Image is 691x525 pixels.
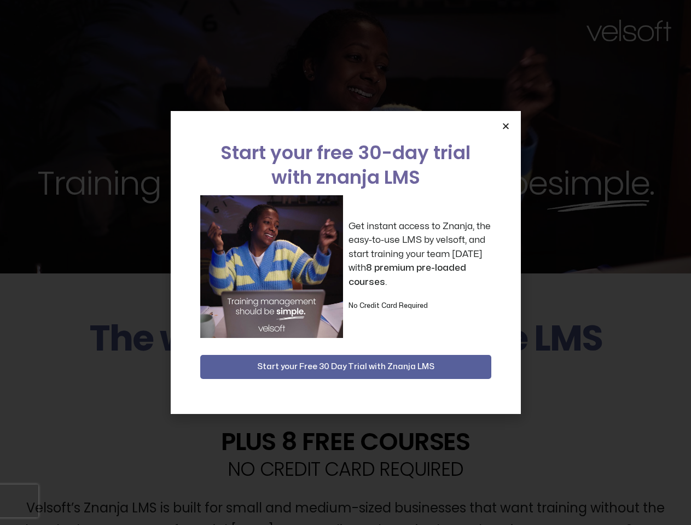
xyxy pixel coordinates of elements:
[257,360,434,374] span: Start your Free 30 Day Trial with Znanja LMS
[349,302,428,309] strong: No Credit Card Required
[200,355,491,379] button: Start your Free 30 Day Trial with Znanja LMS
[200,141,491,190] h2: Start your free 30-day trial with znanja LMS
[200,195,343,338] img: a woman sitting at her laptop dancing
[502,122,510,130] a: Close
[349,219,491,289] p: Get instant access to Znanja, the easy-to-use LMS by velsoft, and start training your team [DATE]...
[349,263,466,287] strong: 8 premium pre-loaded courses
